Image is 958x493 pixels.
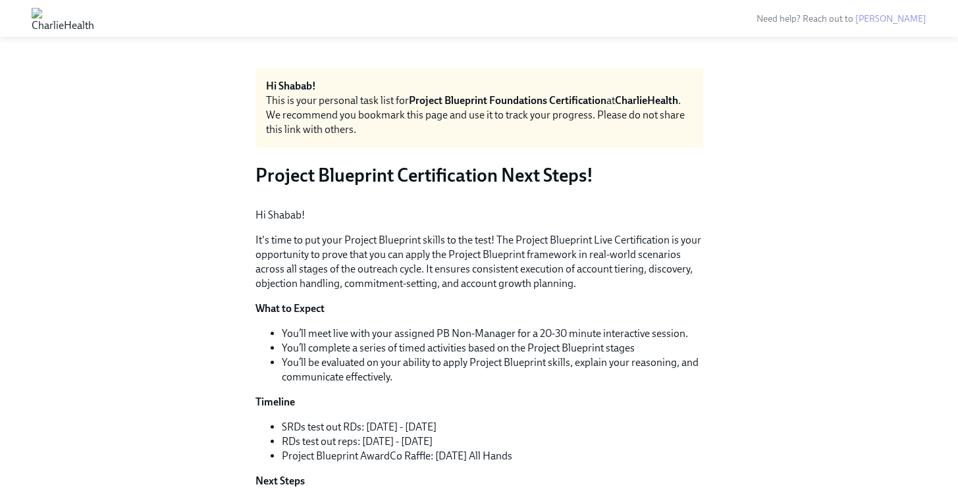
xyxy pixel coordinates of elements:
p: Hi Shabab! [255,208,703,222]
strong: Next Steps [255,475,305,487]
strong: CharlieHealth [615,94,678,107]
p: It's time to put your Project Blueprint skills to the test! The Project Blueprint Live Certificat... [255,233,703,291]
li: SRDs test out RDs: [DATE] - [DATE] [282,420,703,434]
div: This is your personal task list for at . We recommend you bookmark this page and use it to track ... [266,93,693,137]
h3: Project Blueprint Certification Next Steps! [255,163,703,187]
span: Need help? Reach out to [757,13,926,24]
strong: What to Expect [255,302,325,315]
li: You’ll be evaluated on your ability to apply Project Blueprint skills, explain your reasoning, an... [282,355,703,384]
strong: Timeline [255,396,295,408]
li: RDs test out reps: [DATE] - [DATE] [282,434,703,449]
img: CharlieHealth [32,8,94,29]
li: You’ll meet live with your assigned PB Non-Manager for a 20-30 minute interactive session. [282,326,703,341]
strong: Project Blueprint Foundations Certification [409,94,606,107]
a: [PERSON_NAME] [855,13,926,24]
li: You’ll complete a series of timed activities based on the Project Blueprint stages [282,341,703,355]
strong: Hi Shabab! [266,80,316,92]
li: Project Blueprint AwardCo Raffle: [DATE] All Hands [282,449,703,463]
